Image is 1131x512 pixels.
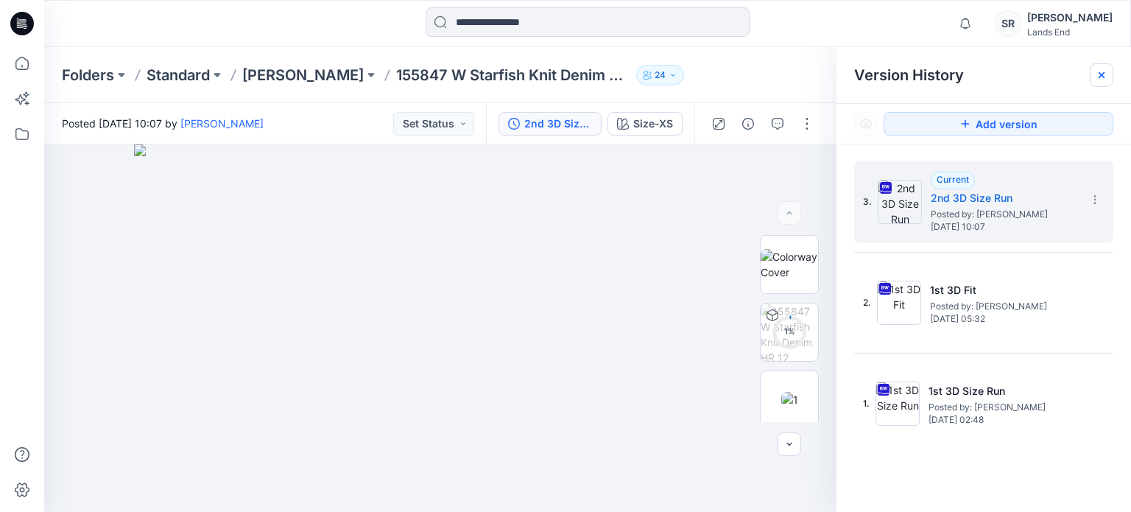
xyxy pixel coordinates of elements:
span: [DATE] 10:07 [931,222,1078,232]
h5: 2nd 3D Size Run [931,189,1078,207]
p: 24 [655,67,666,83]
button: Show Hidden Versions [854,112,878,136]
img: 1st 3D Fit [877,281,921,325]
a: Folders [62,65,114,85]
span: [DATE] 02:48 [929,415,1076,425]
div: Size-XS [633,116,673,132]
span: Posted by: Sohel Rana [929,400,1076,415]
button: Close [1096,69,1107,81]
button: Details [736,112,760,136]
div: 2nd 3D Size Run [524,116,592,132]
span: Current [937,174,969,185]
a: [PERSON_NAME] [242,65,364,85]
span: 2. [863,296,871,309]
span: Posted [DATE] 10:07 by [62,116,264,131]
span: 3. [863,195,872,208]
button: 2nd 3D Size Run [498,112,602,136]
img: eyJhbGciOiJIUzI1NiIsImtpZCI6IjAiLCJzbHQiOiJzZXMiLCJ0eXAiOiJKV1QifQ.eyJkYXRhIjp7InR5cGUiOiJzdG9yYW... [134,144,747,512]
a: Standard [147,65,210,85]
button: 24 [636,65,684,85]
span: Version History [854,66,964,84]
div: SR [995,10,1021,37]
span: 1. [863,397,870,410]
span: [DATE] 05:32 [930,314,1077,324]
button: Add version [884,112,1113,136]
h5: 1st 3D Fit [930,281,1077,299]
img: 155847 W Starfish Knit Denim HR 12 Bermuda Short Size-XS [761,304,818,361]
span: Posted by: Sohel Rana [930,299,1077,314]
img: 2nd 3D Size Run [878,180,922,224]
div: 1 % [772,326,807,338]
img: 1st 3D Size Run [875,382,920,426]
div: Lands End [1027,27,1113,38]
a: [PERSON_NAME] [180,117,264,130]
img: 1 [781,392,798,407]
p: 155847 W Starfish Knit Denim HR 12 Bermuda Short [396,65,630,85]
span: Posted by: Sohel Rana [931,207,1078,222]
div: [PERSON_NAME] [1027,9,1113,27]
h5: 1st 3D Size Run [929,382,1076,400]
img: Colorway Cover [761,249,818,280]
button: Size-XS [607,112,683,136]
